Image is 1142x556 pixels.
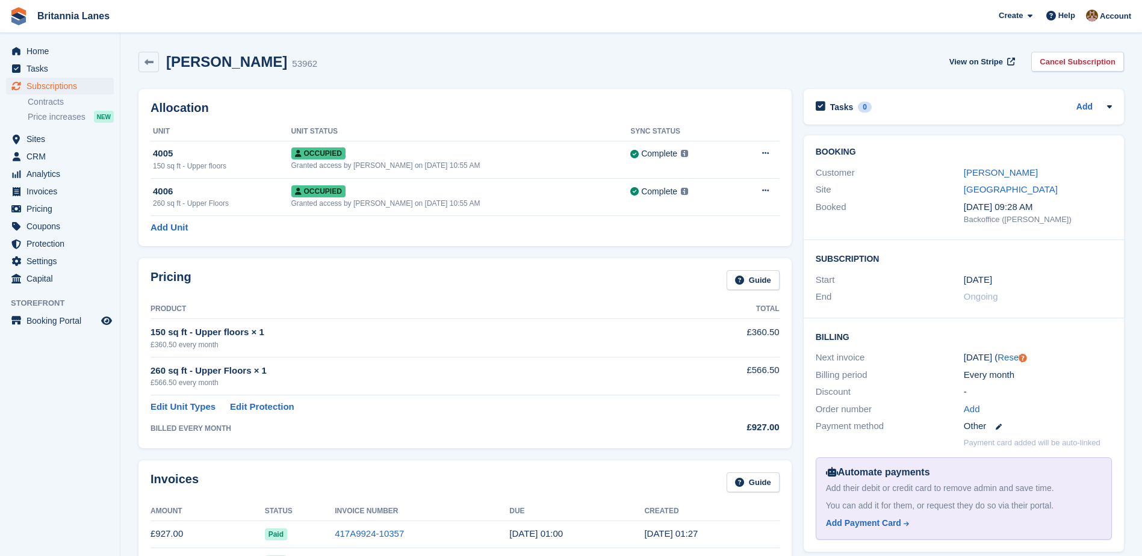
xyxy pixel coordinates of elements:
[151,520,265,548] td: £927.00
[151,122,291,141] th: Unit
[816,147,1112,157] h2: Booking
[99,314,114,328] a: Preview store
[265,502,335,521] th: Status
[964,437,1100,449] p: Payment card added will be auto-linked
[151,423,663,434] div: BILLED EVERY MONTH
[11,297,120,309] span: Storefront
[964,368,1112,382] div: Every month
[26,218,99,235] span: Coupons
[26,270,99,287] span: Capital
[964,291,998,301] span: Ongoing
[816,166,964,180] div: Customer
[949,56,1003,68] span: View on Stripe
[663,421,779,434] div: £927.00
[6,200,114,217] a: menu
[26,312,99,329] span: Booking Portal
[1086,10,1098,22] img: Admin
[153,185,291,199] div: 4006
[964,403,980,416] a: Add
[727,270,780,290] a: Guide
[816,419,964,433] div: Payment method
[335,502,509,521] th: Invoice Number
[291,160,631,171] div: Granted access by [PERSON_NAME] on [DATE] 10:55 AM
[6,148,114,165] a: menu
[816,252,1112,264] h2: Subscription
[26,253,99,270] span: Settings
[816,183,964,197] div: Site
[26,60,99,77] span: Tasks
[153,161,291,171] div: 150 sq ft - Upper floors
[830,102,854,113] h2: Tasks
[999,10,1023,22] span: Create
[1100,10,1131,22] span: Account
[26,148,99,165] span: CRM
[10,7,28,25] img: stora-icon-8386f47178a22dfd0bd8f6a31ec36ba5ce8667c1dd55bd0f319d3a0aa187defe.svg
[6,270,114,287] a: menu
[151,300,663,319] th: Product
[816,330,1112,342] h2: Billing
[6,78,114,94] a: menu
[1058,10,1075,22] span: Help
[151,400,216,414] a: Edit Unit Types
[26,183,99,200] span: Invoices
[858,102,872,113] div: 0
[6,312,114,329] a: menu
[816,385,964,399] div: Discount
[26,235,99,252] span: Protection
[964,273,992,287] time: 2024-10-01 00:00:00 UTC
[826,465,1102,480] div: Automate payments
[816,351,964,365] div: Next invoice
[153,147,291,161] div: 4005
[1031,52,1124,72] a: Cancel Subscription
[964,214,1112,226] div: Backoffice ([PERSON_NAME])
[151,339,663,350] div: £360.50 every month
[1076,100,1093,114] a: Add
[644,528,698,539] time: 2025-08-01 00:27:36 UTC
[509,502,644,521] th: Due
[826,482,1102,495] div: Add their debit or credit card to remove admin and save time.
[816,368,964,382] div: Billing period
[28,96,114,108] a: Contracts
[663,319,779,357] td: £360.50
[641,147,677,160] div: Complete
[166,54,287,70] h2: [PERSON_NAME]
[816,200,964,226] div: Booked
[292,57,317,71] div: 53962
[964,351,1112,365] div: [DATE] ( )
[816,403,964,416] div: Order number
[964,385,1112,399] div: -
[630,122,734,141] th: Sync Status
[28,110,114,123] a: Price increases NEW
[26,43,99,60] span: Home
[151,472,199,492] h2: Invoices
[26,165,99,182] span: Analytics
[94,111,114,123] div: NEW
[964,419,1112,433] div: Other
[663,357,779,395] td: £566.50
[151,377,663,388] div: £566.50 every month
[641,185,677,198] div: Complete
[6,165,114,182] a: menu
[6,183,114,200] a: menu
[826,517,901,530] div: Add Payment Card
[663,300,779,319] th: Total
[509,528,563,539] time: 2025-08-02 00:00:00 UTC
[26,200,99,217] span: Pricing
[964,167,1038,178] a: [PERSON_NAME]
[151,221,188,235] a: Add Unit
[151,364,663,378] div: 260 sq ft - Upper Floors × 1
[153,198,291,209] div: 260 sq ft - Upper Floors
[816,273,964,287] div: Start
[265,528,287,540] span: Paid
[291,198,631,209] div: Granted access by [PERSON_NAME] on [DATE] 10:55 AM
[33,6,114,26] a: Britannia Lanes
[6,43,114,60] a: menu
[681,188,688,195] img: icon-info-grey-7440780725fd019a000dd9b08b2336e03edf1995a4989e88bcd33f0948082b44.svg
[26,78,99,94] span: Subscriptions
[816,290,964,304] div: End
[28,111,85,123] span: Price increases
[151,326,663,339] div: 150 sq ft - Upper floors × 1
[727,472,780,492] a: Guide
[6,131,114,147] a: menu
[998,352,1021,362] a: Reset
